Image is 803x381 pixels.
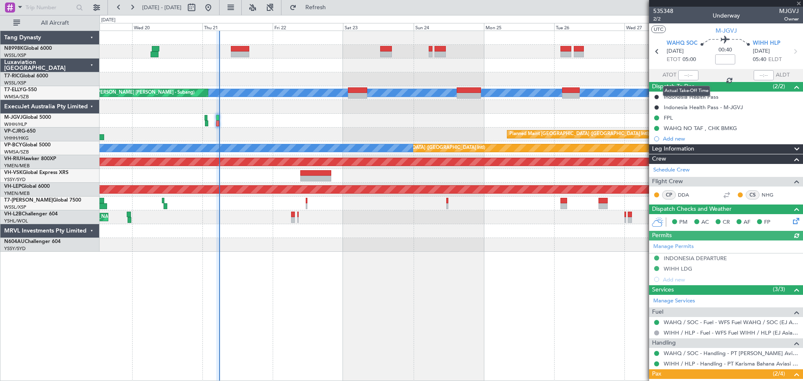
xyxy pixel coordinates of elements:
[4,204,26,210] a: WSSL/XSP
[779,15,799,23] span: Owner
[624,23,695,31] div: Wed 27
[4,80,26,86] a: WSSL/XSP
[678,191,697,199] a: DDA
[716,26,737,35] span: M-JGVJ
[4,52,26,59] a: WSSL/XSP
[662,190,676,199] div: CP
[779,7,799,15] span: MJGVJ
[4,212,22,217] span: VH-L2B
[664,329,799,336] a: WIHH / HLP - Fuel - WFS Fuel WIHH / HLP (EJ Asia Only)
[773,369,785,378] span: (2/4)
[414,23,484,31] div: Sun 24
[652,285,674,295] span: Services
[4,184,21,189] span: VH-LEP
[652,154,666,164] span: Crew
[509,128,649,141] div: Planned Maint [GEOGRAPHIC_DATA] ([GEOGRAPHIC_DATA] Intl)
[345,142,485,154] div: Planned Maint [GEOGRAPHIC_DATA] ([GEOGRAPHIC_DATA] Intl)
[4,46,52,51] a: N8998KGlobal 6000
[753,56,766,64] span: 05:40
[132,23,202,31] div: Wed 20
[719,46,732,54] span: 00:40
[4,87,23,92] span: T7-ELLY
[4,245,26,252] a: YSSY/SYD
[4,156,21,161] span: VH-RIU
[4,239,61,244] a: N604AUChallenger 604
[664,350,799,357] a: WAHQ / SOC - Handling - PT [PERSON_NAME] Aviasi WAHQ / SOC
[701,218,709,227] span: AC
[4,46,23,51] span: N8998K
[4,149,29,155] a: WMSA/SZB
[4,190,30,197] a: YMEN/MEB
[4,115,23,120] span: M-JGVJ
[713,11,740,20] div: Underway
[4,184,50,189] a: VH-LEPGlobal 6000
[4,115,51,120] a: M-JGVJGlobal 5000
[768,56,782,64] span: ELDT
[4,143,51,148] a: VP-BCYGlobal 5000
[652,205,731,214] span: Dispatch Checks and Weather
[664,125,737,132] div: WAHQ NO TAF , CHK BMKG
[9,16,91,30] button: All Aircraft
[4,198,53,203] span: T7-[PERSON_NAME]
[4,143,22,148] span: VP-BCY
[664,319,799,326] a: WAHQ / SOC - Fuel - WFS Fuel WAHQ / SOC (EJ Asia Only)
[4,129,36,134] a: VP-CJRG-650
[101,17,115,24] div: [DATE]
[667,39,698,48] span: WAHQ SOC
[776,71,790,79] span: ALDT
[4,94,29,100] a: WMSA/SZB
[4,170,69,175] a: VH-VSKGlobal Express XRS
[723,218,730,227] span: CR
[653,7,673,15] span: 535348
[762,191,780,199] a: NHG
[653,166,690,174] a: Schedule Crew
[652,369,661,379] span: Pax
[667,56,680,64] span: ETOT
[26,1,74,14] input: Trip Number
[4,74,20,79] span: T7-RIC
[4,218,28,224] a: YSHL/WOL
[679,218,688,227] span: PM
[652,307,663,317] span: Fuel
[484,23,554,31] div: Mon 25
[651,26,666,33] button: UTC
[4,239,25,244] span: N604AU
[4,212,58,217] a: VH-L2BChallenger 604
[653,15,673,23] span: 2/2
[773,82,785,91] span: (2/2)
[652,144,694,154] span: Leg Information
[554,23,624,31] div: Tue 26
[662,71,676,79] span: ATOT
[273,23,343,31] div: Fri 22
[652,338,676,348] span: Handling
[764,218,770,227] span: FP
[664,114,673,121] div: FPL
[746,190,760,199] div: CS
[4,87,37,92] a: T7-ELLYG-550
[683,56,696,64] span: 05:00
[773,285,785,294] span: (3/3)
[4,129,21,134] span: VP-CJR
[343,23,413,31] div: Sat 23
[663,86,710,96] div: Actual Take-Off Time
[4,135,29,141] a: VHHH/HKG
[664,360,799,367] a: WIHH / HLP - Handling - PT Karisma Bahana Aviasi WIHH / HLP
[202,23,273,31] div: Thu 21
[4,170,23,175] span: VH-VSK
[4,156,56,161] a: VH-RIUHawker 800XP
[652,177,683,187] span: Flight Crew
[4,163,30,169] a: YMEN/MEB
[652,82,694,92] span: Dispatch To-Dos
[4,121,27,128] a: WIHH/HLP
[753,39,780,48] span: WIHH HLP
[664,104,743,111] div: Indonesia Health Pass - M-JGVJ
[744,218,750,227] span: AF
[142,4,182,11] span: [DATE] - [DATE]
[22,20,88,26] span: All Aircraft
[298,5,333,10] span: Refresh
[4,74,48,79] a: T7-RICGlobal 6000
[663,135,799,142] div: Add new
[753,47,770,56] span: [DATE]
[286,1,336,14] button: Refresh
[667,47,684,56] span: [DATE]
